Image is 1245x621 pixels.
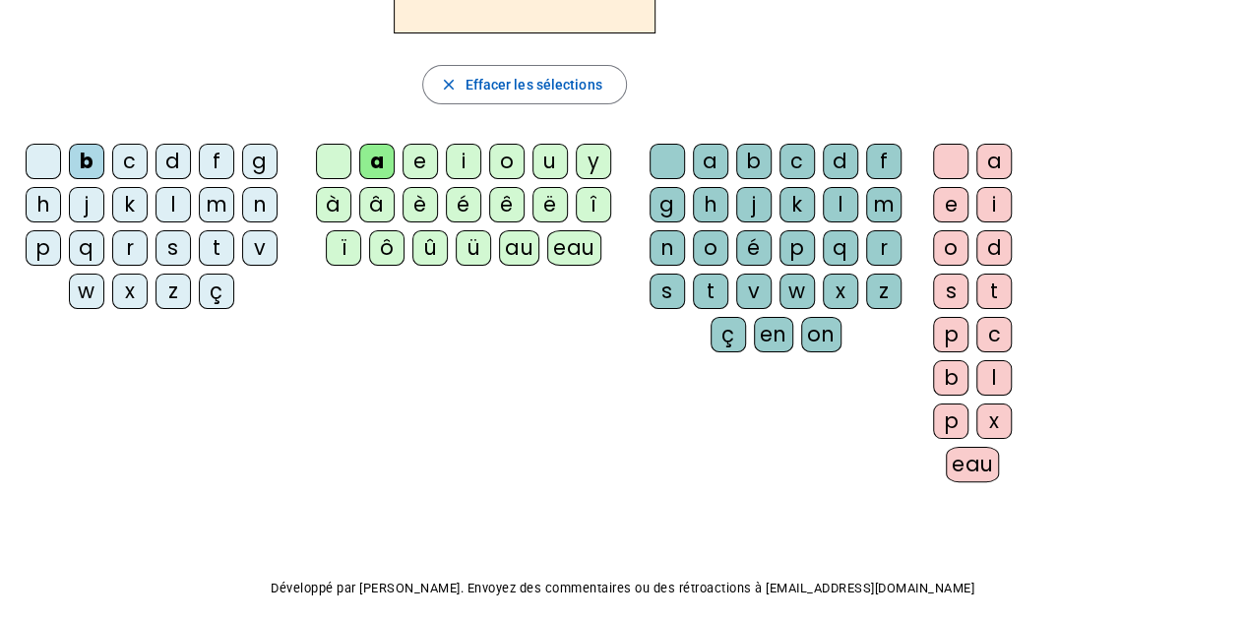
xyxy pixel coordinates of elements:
div: j [69,187,104,222]
div: d [976,230,1012,266]
div: o [933,230,968,266]
div: q [823,230,858,266]
div: i [446,144,481,179]
div: è [403,187,438,222]
div: l [976,360,1012,396]
div: ë [532,187,568,222]
div: x [976,404,1012,439]
div: u [532,144,568,179]
div: h [693,187,728,222]
div: î [576,187,611,222]
div: â [359,187,395,222]
p: Développé par [PERSON_NAME]. Envoyez des commentaires ou des rétroactions à [EMAIL_ADDRESS][DOMAI... [16,577,1229,600]
div: d [156,144,191,179]
div: au [499,230,539,266]
div: a [359,144,395,179]
div: p [933,317,968,352]
div: ç [711,317,746,352]
div: t [976,274,1012,309]
div: l [156,187,191,222]
div: x [112,274,148,309]
div: b [933,360,968,396]
div: z [156,274,191,309]
div: e [403,144,438,179]
div: w [69,274,104,309]
div: m [199,187,234,222]
div: c [779,144,815,179]
div: ç [199,274,234,309]
div: on [801,317,841,352]
div: k [112,187,148,222]
div: p [933,404,968,439]
div: r [112,230,148,266]
div: a [976,144,1012,179]
div: b [736,144,772,179]
div: ü [456,230,491,266]
div: û [412,230,448,266]
div: f [866,144,902,179]
div: f [199,144,234,179]
div: k [779,187,815,222]
mat-icon: close [439,76,457,93]
div: x [823,274,858,309]
div: v [736,274,772,309]
div: y [576,144,611,179]
div: c [976,317,1012,352]
div: ï [326,230,361,266]
div: i [976,187,1012,222]
div: d [823,144,858,179]
div: p [26,230,61,266]
div: à [316,187,351,222]
div: r [866,230,902,266]
div: e [933,187,968,222]
div: b [69,144,104,179]
div: t [199,230,234,266]
div: h [26,187,61,222]
div: g [242,144,278,179]
div: z [866,274,902,309]
span: Effacer les sélections [465,73,601,96]
div: n [650,230,685,266]
div: q [69,230,104,266]
div: m [866,187,902,222]
div: n [242,187,278,222]
div: en [754,317,793,352]
div: eau [547,230,601,266]
div: o [693,230,728,266]
div: é [446,187,481,222]
div: ê [489,187,525,222]
div: l [823,187,858,222]
div: w [779,274,815,309]
div: o [489,144,525,179]
div: ô [369,230,405,266]
div: a [693,144,728,179]
div: p [779,230,815,266]
div: eau [946,447,1000,482]
div: j [736,187,772,222]
div: g [650,187,685,222]
div: v [242,230,278,266]
div: é [736,230,772,266]
div: c [112,144,148,179]
div: t [693,274,728,309]
button: Effacer les sélections [422,65,626,104]
div: s [156,230,191,266]
div: s [933,274,968,309]
div: s [650,274,685,309]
